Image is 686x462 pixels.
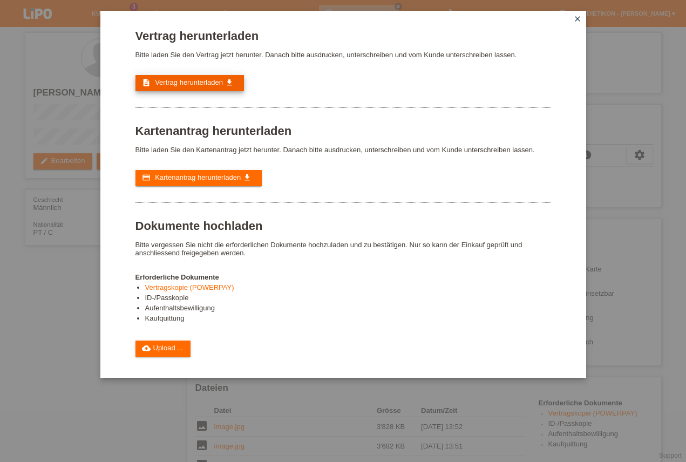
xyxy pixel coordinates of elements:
p: Bitte laden Sie den Vertrag jetzt herunter. Danach bitte ausdrucken, unterschreiben und vom Kunde... [135,51,551,59]
li: Aufenthaltsbewilligung [145,304,551,314]
p: Bitte vergessen Sie nicht die erforderlichen Dokumente hochzuladen und zu bestätigen. Nur so kann... [135,241,551,257]
i: close [573,15,582,23]
h1: Dokumente hochladen [135,219,551,233]
i: description [142,78,151,87]
li: Kaufquittung [145,314,551,324]
i: credit_card [142,173,151,182]
i: cloud_upload [142,344,151,352]
a: Vertragskopie (POWERPAY) [145,283,234,291]
a: credit_card Kartenantrag herunterladen get_app [135,170,262,186]
p: Bitte laden Sie den Kartenantrag jetzt herunter. Danach bitte ausdrucken, unterschreiben und vom ... [135,146,551,154]
i: get_app [243,173,252,182]
li: ID-/Passkopie [145,294,551,304]
h1: Kartenantrag herunterladen [135,124,551,138]
h1: Vertrag herunterladen [135,29,551,43]
span: Vertrag herunterladen [155,78,223,86]
h4: Erforderliche Dokumente [135,273,551,281]
a: cloud_uploadUpload ... [135,341,191,357]
a: description Vertrag herunterladen get_app [135,75,244,91]
span: Kartenantrag herunterladen [155,173,241,181]
i: get_app [225,78,234,87]
a: close [570,13,585,26]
